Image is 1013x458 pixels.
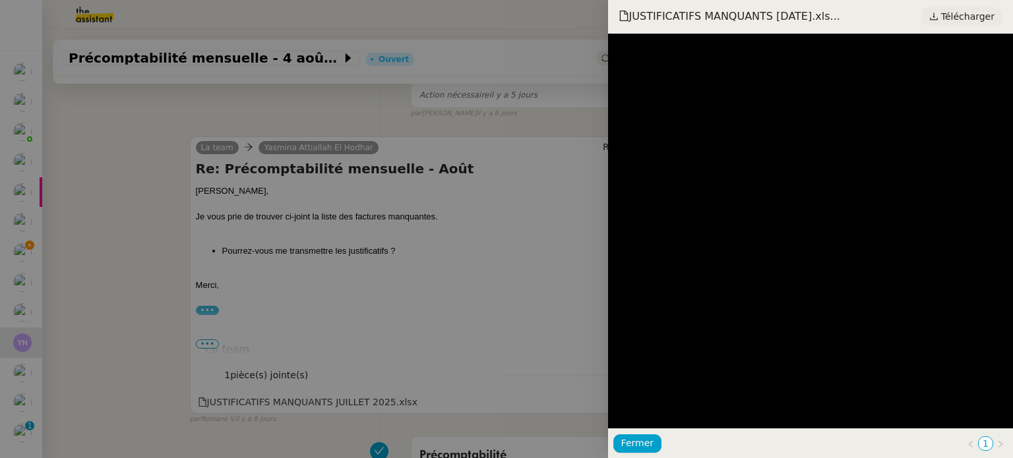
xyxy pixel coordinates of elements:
button: Page suivante [993,436,1008,451]
a: 1 [979,437,993,450]
a: Télécharger [921,7,1002,26]
button: Fermer [613,434,661,453]
button: Page précédente [964,436,978,451]
span: JUSTIFICATIFS MANQUANTS [DATE].xls... [619,9,840,24]
span: Fermer [621,436,654,451]
li: 1 [978,436,993,451]
span: Télécharger [941,8,995,25]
